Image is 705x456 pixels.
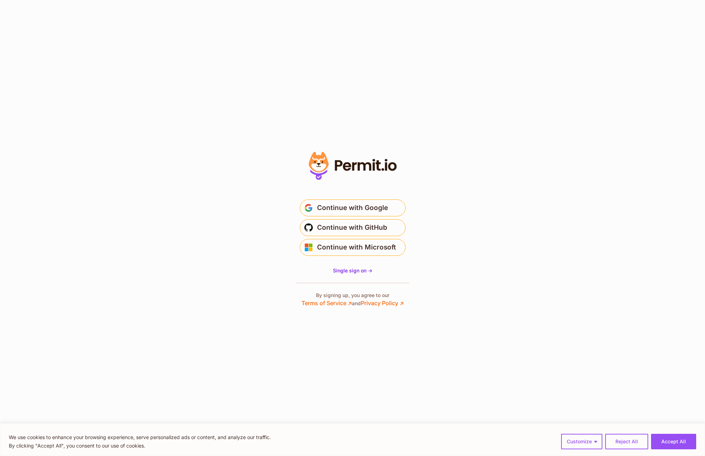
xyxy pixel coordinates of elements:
[302,300,352,307] a: Terms of Service ↗
[333,267,372,274] a: Single sign on ->
[317,242,396,253] span: Continue with Microsoft
[302,292,404,307] p: By signing up, you agree to our and
[9,442,271,450] p: By clicking "Accept All", you consent to our use of cookies.
[300,219,406,236] button: Continue with GitHub
[9,433,271,442] p: We use cookies to enhance your browsing experience, serve personalized ads or content, and analyz...
[651,434,696,449] button: Accept All
[605,434,648,449] button: Reject All
[333,267,372,273] span: Single sign on ->
[300,199,406,216] button: Continue with Google
[300,239,406,256] button: Continue with Microsoft
[317,202,388,214] span: Continue with Google
[317,222,387,233] span: Continue with GitHub
[361,300,404,307] a: Privacy Policy ↗
[561,434,602,449] button: Customize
